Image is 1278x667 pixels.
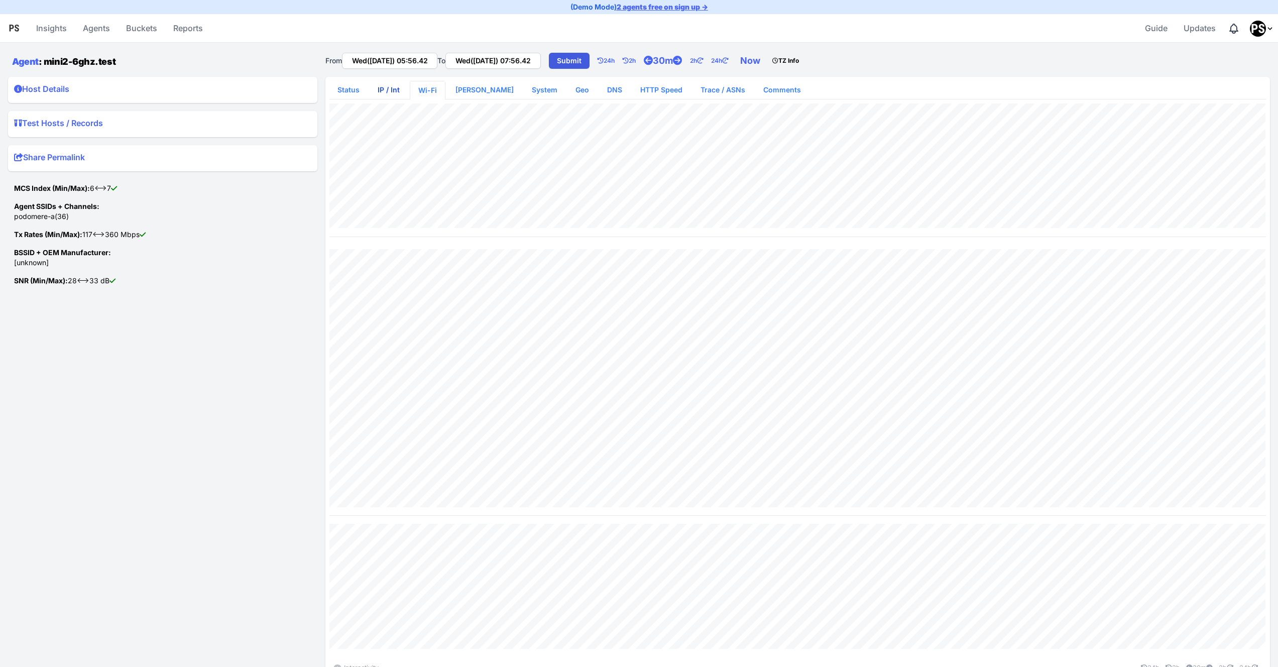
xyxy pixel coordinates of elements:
[736,51,768,71] a: Now
[32,16,71,40] a: Insights
[623,51,644,71] a: 2h
[1184,18,1216,38] span: Updates
[599,81,630,99] a: DNS
[14,202,99,220] span: podomere-a(36)
[79,16,114,40] a: Agents
[524,81,565,99] a: System
[1250,21,1274,37] div: Profile Menu
[570,2,708,12] p: (Demo Mode)
[169,16,207,40] a: Reports
[692,81,753,99] a: Trace / ASNs
[12,55,122,68] h1: : mini2-6ghz.test
[14,258,49,267] redacted: [unknown]
[325,56,342,66] label: From
[14,202,99,210] strong: Agent SSIDs + Channels:
[12,56,39,67] a: Agent
[14,83,311,99] summary: Host Details
[14,276,115,285] span: 28<-->33 dB
[644,51,690,71] a: 30m
[711,51,736,71] a: 24h
[14,184,117,192] span: 6<-->7
[447,81,522,99] a: [PERSON_NAME]
[1250,21,1266,37] img: Pansift Demo Account
[617,3,708,11] a: 2 agents free on sign up →
[437,56,445,66] label: To
[370,81,408,99] a: IP / Int
[755,81,809,99] a: Comments
[410,81,445,99] a: Wi-Fi
[690,51,711,71] a: 2h
[14,230,82,239] strong: Tx Rates (Min/Max):
[549,53,590,69] a: Submit
[1228,23,1240,35] div: Notifications
[14,184,90,192] strong: MCS Index (Min/Max):
[1145,18,1168,38] span: Guide
[14,276,68,285] strong: SNR (Min/Max):
[567,81,597,99] a: Geo
[14,151,311,167] summary: Share Permalink
[122,16,161,40] a: Buckets
[772,57,799,64] strong: TZ Info
[598,51,623,71] a: 24h
[1141,16,1172,40] a: Guide
[14,230,146,239] span: 117<-->360 Mbps
[14,117,311,133] summary: Test Hosts / Records
[14,248,111,257] strong: BSSID + OEM Manufacturer:
[329,81,368,99] a: Status
[632,81,690,99] a: HTTP Speed
[1180,16,1220,40] a: Updates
